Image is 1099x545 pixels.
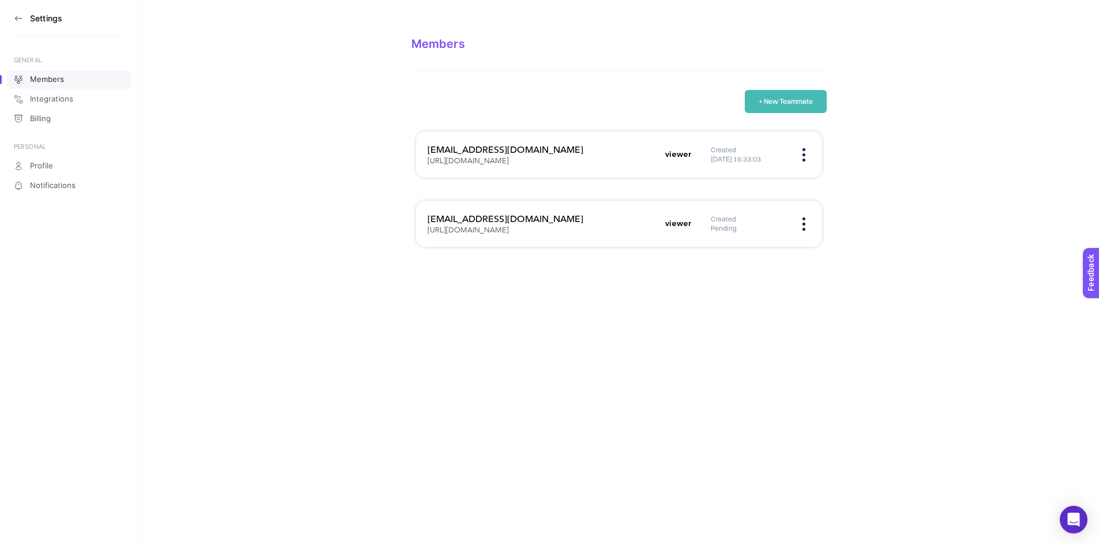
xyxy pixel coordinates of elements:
[7,3,44,13] span: Feedback
[745,90,827,113] button: + New Teammate
[7,70,132,89] a: Members
[14,55,125,65] div: GENERAL
[1060,506,1087,533] div: Open Intercom Messenger
[7,176,132,195] a: Notifications
[711,215,786,224] h6: Created
[7,90,132,108] a: Integrations
[30,95,73,104] span: Integrations
[711,155,786,164] h5: [DATE] 16:33:03
[7,110,132,128] a: Billing
[665,218,692,230] h5: viewer
[14,142,125,151] div: PERSONAL
[665,149,692,160] h5: viewer
[30,181,76,190] span: Notifications
[411,37,827,51] div: Members
[802,148,805,161] img: menu icon
[30,114,51,123] span: Billing
[427,212,658,226] h3: [EMAIL_ADDRESS][DOMAIN_NAME]
[30,14,62,23] h3: Settings
[30,75,64,84] span: Members
[711,224,786,233] h5: Pending
[427,143,658,157] h3: [EMAIL_ADDRESS][DOMAIN_NAME]
[30,161,53,171] span: Profile
[427,226,509,235] h5: [URL][DOMAIN_NAME]
[7,157,132,175] a: Profile
[711,145,786,155] h6: Created
[427,157,509,166] h5: [URL][DOMAIN_NAME]
[802,217,805,231] img: menu icon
